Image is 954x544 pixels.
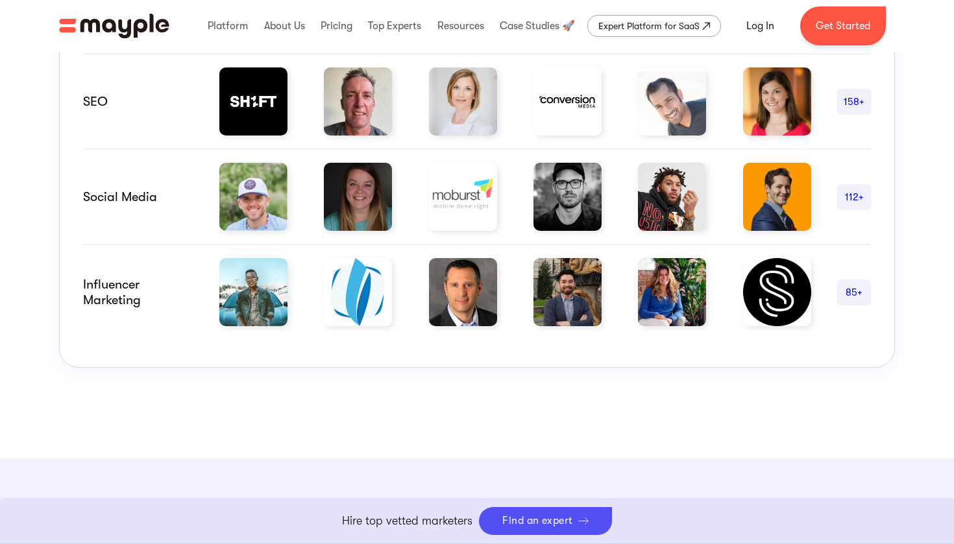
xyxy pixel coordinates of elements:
[731,10,790,41] a: Log In
[837,189,871,205] div: 112+
[837,285,871,300] div: 85+
[83,189,193,205] div: Social Media
[434,5,487,47] div: Resources
[800,6,886,45] a: Get Started
[204,5,251,47] div: Platform
[598,18,700,34] div: Expert Platform for SaaS
[317,5,356,47] div: Pricing
[261,5,308,47] div: About Us
[59,14,169,38] img: Mayple logo
[365,5,424,47] div: Top Experts
[837,94,871,110] div: 158+
[587,15,721,37] a: Expert Platform for SaaS
[83,94,193,110] div: SEO
[59,14,169,38] a: home
[83,277,193,308] div: Influencer marketing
